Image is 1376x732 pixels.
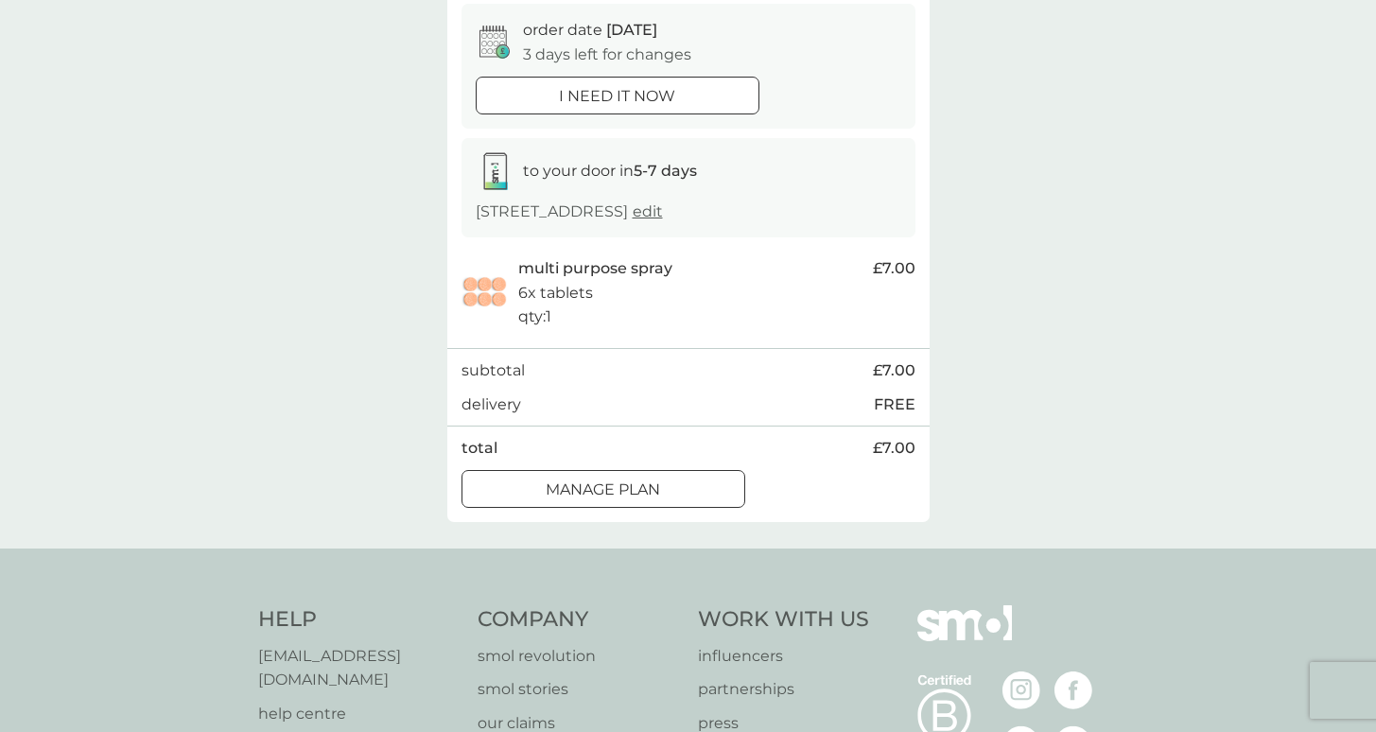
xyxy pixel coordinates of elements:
h4: Company [478,605,679,635]
p: total [462,436,497,461]
p: order date [523,18,657,43]
img: smol [917,605,1012,670]
a: influencers [698,644,869,669]
a: [EMAIL_ADDRESS][DOMAIN_NAME] [258,644,460,692]
img: visit the smol Facebook page [1054,671,1092,709]
strong: 5-7 days [634,162,697,180]
span: £7.00 [873,436,915,461]
a: edit [633,202,663,220]
p: i need it now [559,84,675,109]
button: Manage plan [462,470,745,508]
h4: Work With Us [698,605,869,635]
a: smol revolution [478,644,679,669]
span: to your door in [523,162,697,180]
span: [DATE] [606,21,657,39]
p: subtotal [462,358,525,383]
span: £7.00 [873,256,915,281]
p: [STREET_ADDRESS] [476,200,663,224]
a: smol stories [478,677,679,702]
p: 6x tablets [518,281,593,305]
p: qty : 1 [518,305,551,329]
p: Manage plan [546,478,660,502]
p: delivery [462,392,521,417]
a: help centre [258,702,460,726]
h4: Help [258,605,460,635]
p: FREE [874,392,915,417]
span: £7.00 [873,358,915,383]
a: partnerships [698,677,869,702]
img: visit the smol Instagram page [1002,671,1040,709]
p: multi purpose spray [518,256,672,281]
button: i need it now [476,77,759,114]
p: 3 days left for changes [523,43,691,67]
